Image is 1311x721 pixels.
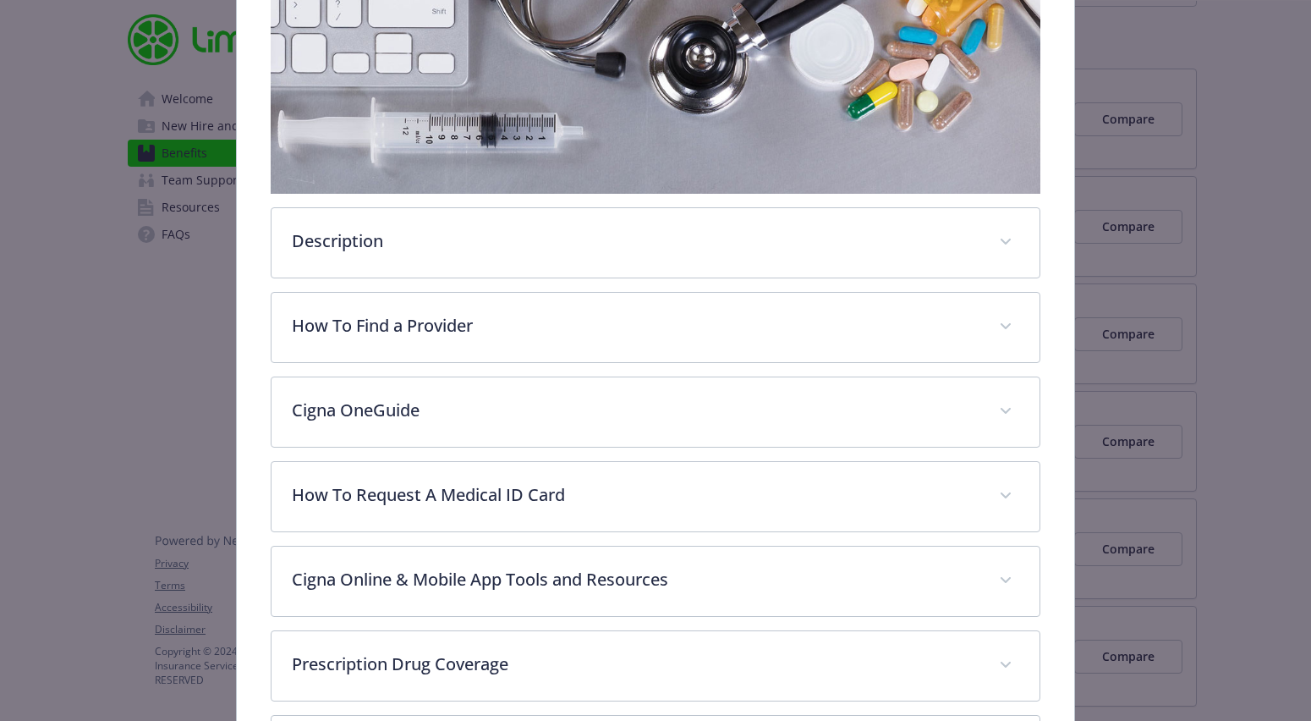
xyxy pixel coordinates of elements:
[272,293,1039,362] div: How To Find a Provider
[272,377,1039,447] div: Cigna OneGuide
[272,208,1039,278] div: Description
[292,652,979,677] p: Prescription Drug Coverage
[272,547,1039,616] div: Cigna Online & Mobile App Tools and Resources
[292,567,979,592] p: Cigna Online & Mobile App Tools and Resources
[292,482,979,508] p: How To Request A Medical ID Card
[272,462,1039,531] div: How To Request A Medical ID Card
[272,631,1039,701] div: Prescription Drug Coverage
[292,228,979,254] p: Description
[292,398,979,423] p: Cigna OneGuide
[292,313,979,338] p: How To Find a Provider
